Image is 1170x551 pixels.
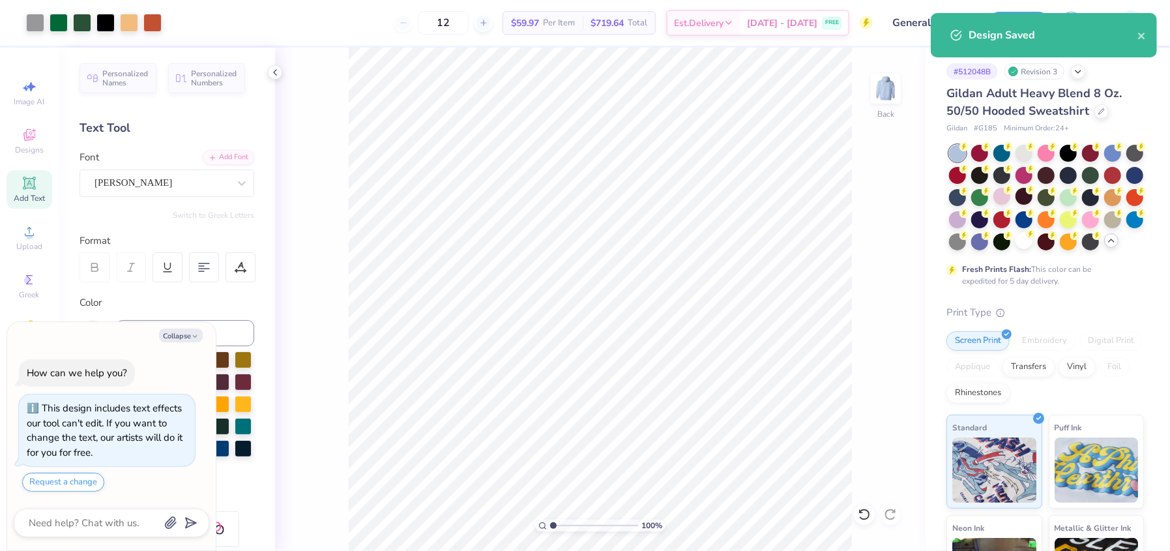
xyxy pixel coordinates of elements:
div: Rhinestones [946,383,1010,403]
span: Standard [952,421,987,434]
span: Personalized Names [102,69,149,87]
span: 100 % [641,520,662,531]
button: Switch to Greek Letters [173,210,254,220]
div: This design includes text effects our tool can't edit. If you want to change the text, our artist... [27,402,183,459]
span: Metallic & Glitter Ink [1055,521,1132,535]
span: [DATE] - [DATE] [747,16,817,30]
div: Color [80,295,254,310]
span: Upload [16,241,42,252]
span: Neon Ink [952,521,984,535]
img: Standard [952,438,1036,503]
span: Designs [15,145,44,155]
span: $719.64 [591,16,624,30]
span: Greek [20,290,40,300]
span: Add Text [14,193,45,203]
span: Est. Delivery [674,16,724,30]
span: Per Item [543,16,575,30]
span: Puff Ink [1055,421,1082,434]
img: Puff Ink [1055,438,1139,503]
div: Design Saved [969,27,1137,43]
span: Total [628,16,647,30]
input: Untitled Design [883,10,978,36]
label: Font [80,150,99,165]
input: e.g. 7428 c [116,320,254,346]
span: FREE [825,18,839,27]
span: Image AI [14,97,45,107]
div: Text Tool [80,119,254,137]
button: close [1137,27,1147,43]
div: Format [80,233,256,248]
span: $59.97 [511,16,539,30]
div: How can we help you? [27,366,127,380]
div: Add Font [203,150,254,165]
button: Request a change [22,473,104,492]
input: – – [418,11,469,35]
button: Collapse [159,329,203,342]
span: Personalized Numbers [191,69,237,87]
